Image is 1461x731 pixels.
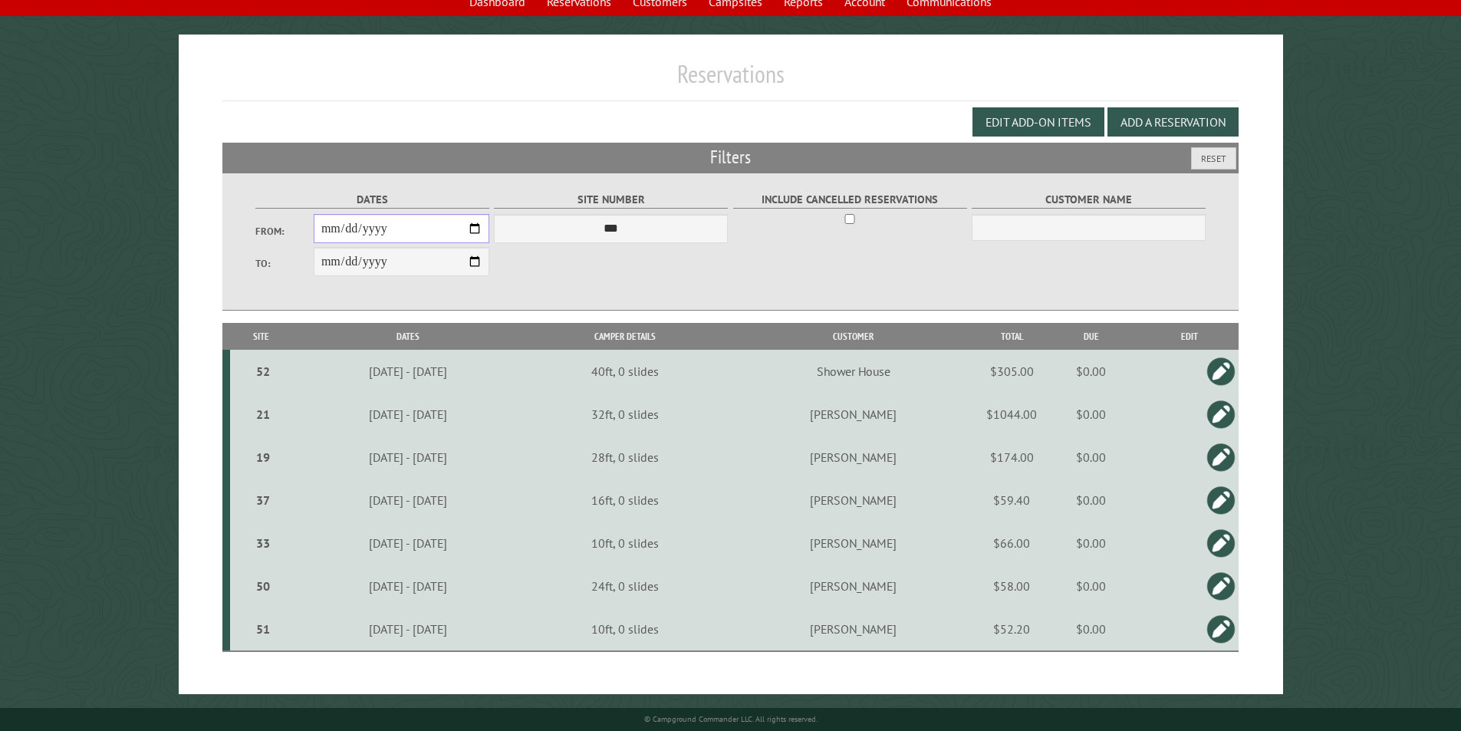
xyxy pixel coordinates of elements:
td: $58.00 [981,565,1042,608]
h2: Filters [222,143,1239,172]
td: 28ft, 0 slides [524,436,726,479]
td: [PERSON_NAME] [726,393,981,436]
td: $0.00 [1042,479,1140,522]
div: [DATE] - [DATE] [295,621,522,637]
div: 37 [236,492,290,508]
td: 24ft, 0 slides [524,565,726,608]
td: 16ft, 0 slides [524,479,726,522]
td: $52.20 [981,608,1042,651]
label: Include Cancelled Reservations [733,191,967,209]
td: $0.00 [1042,436,1140,479]
div: 21 [236,407,290,422]
td: 32ft, 0 slides [524,393,726,436]
th: Site [230,323,292,350]
div: 51 [236,621,290,637]
td: $59.40 [981,479,1042,522]
td: $0.00 [1042,608,1140,651]
td: 40ft, 0 slides [524,350,726,393]
td: [PERSON_NAME] [726,479,981,522]
th: Dates [292,323,524,350]
th: Edit [1140,323,1239,350]
label: To: [255,256,314,271]
button: Add a Reservation [1107,107,1239,137]
div: [DATE] - [DATE] [295,535,522,551]
td: [PERSON_NAME] [726,522,981,565]
td: [PERSON_NAME] [726,436,981,479]
td: [PERSON_NAME] [726,565,981,608]
th: Due [1042,323,1140,350]
td: $0.00 [1042,522,1140,565]
th: Customer [726,323,981,350]
th: Total [981,323,1042,350]
td: $0.00 [1042,393,1140,436]
label: Site Number [494,191,728,209]
td: [PERSON_NAME] [726,608,981,651]
div: [DATE] - [DATE] [295,492,522,508]
td: 10ft, 0 slides [524,522,726,565]
div: 52 [236,364,290,379]
div: [DATE] - [DATE] [295,578,522,594]
td: $66.00 [981,522,1042,565]
div: [DATE] - [DATE] [295,407,522,422]
div: 19 [236,449,290,465]
div: [DATE] - [DATE] [295,449,522,465]
td: $1044.00 [981,393,1042,436]
label: Dates [255,191,489,209]
th: Camper Details [524,323,726,350]
td: Shower House [726,350,981,393]
label: Customer Name [972,191,1206,209]
div: 50 [236,578,290,594]
td: $174.00 [981,436,1042,479]
td: 10ft, 0 slides [524,608,726,651]
td: $305.00 [981,350,1042,393]
button: Reset [1191,147,1236,170]
label: From: [255,224,314,239]
h1: Reservations [222,59,1239,101]
button: Edit Add-on Items [972,107,1104,137]
td: $0.00 [1042,565,1140,608]
div: 33 [236,535,290,551]
td: $0.00 [1042,350,1140,393]
small: © Campground Commander LLC. All rights reserved. [644,714,818,724]
div: [DATE] - [DATE] [295,364,522,379]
